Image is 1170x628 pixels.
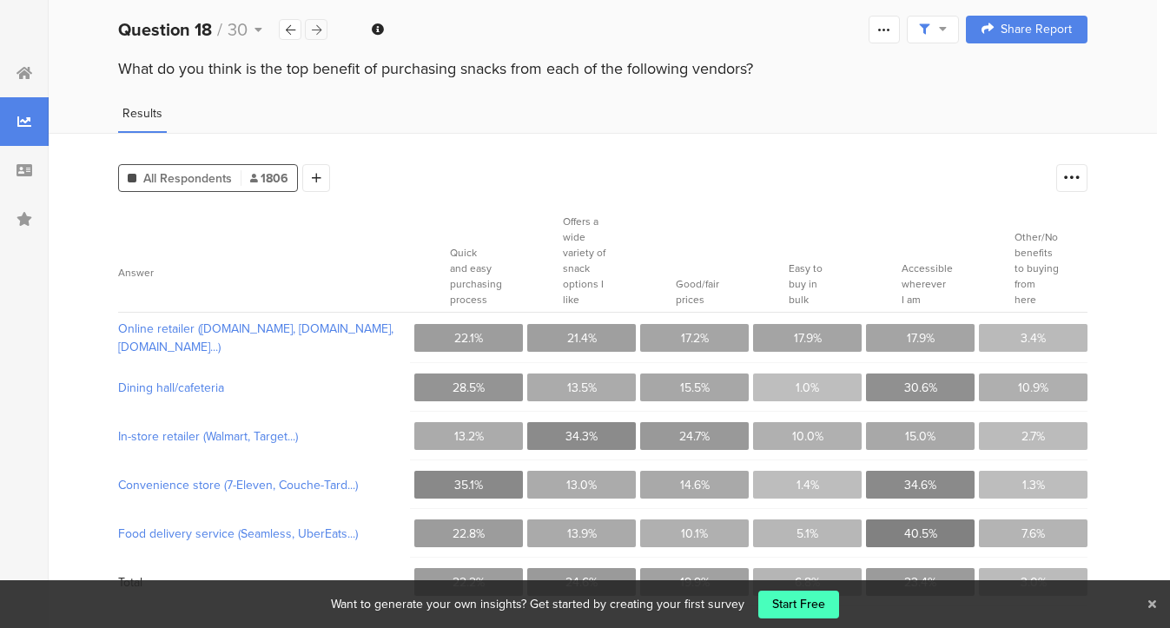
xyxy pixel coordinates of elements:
span: 1.4% [797,476,819,494]
span: 10.1% [681,525,708,543]
span: Share Report [1001,23,1072,36]
span: 10.0% [792,427,823,446]
span: 1.3% [1022,476,1045,494]
span: Online retailer ([DOMAIN_NAME], [DOMAIN_NAME], [DOMAIN_NAME]...) [118,320,408,356]
span: 22.2% [453,573,485,592]
span: 21.4% [567,329,597,347]
span: 13.5% [567,379,597,397]
span: Accessible wherever I am [902,261,953,307]
span: 3.4% [1021,329,1046,347]
span: 34.3% [565,427,598,446]
span: Food delivery service (Seamless, UberEats...) [118,525,408,543]
span: 15.5% [680,379,710,397]
span: 17.9% [794,329,822,347]
span: 10.9% [1018,379,1048,397]
span: 17.2% [681,329,709,347]
span: Offers a wide variety of snack options I like [563,214,605,307]
span: Answer [118,265,154,281]
div: What do you think is the top benefit of purchasing snacks from each of the following vendors? [118,57,1087,80]
span: 22.8% [453,525,485,543]
span: 24.7% [679,427,710,446]
span: Good/fair prices [676,276,719,307]
span: 1.0% [796,379,819,397]
a: Start Free [758,591,839,618]
div: Total [118,573,142,592]
span: 40.5% [904,525,937,543]
span: / [217,17,222,43]
span: 35.1% [454,476,483,494]
span: 1806 [250,169,288,188]
span: 30.6% [904,379,937,397]
span: 7.6% [1021,525,1045,543]
span: 13.2% [454,427,484,446]
div: Want to generate your own insights? [331,595,526,613]
span: Easy to buy in bulk [789,261,823,307]
span: 28.5% [453,379,485,397]
span: 3.0% [1021,573,1047,592]
div: Get started by creating your first survey [530,595,744,613]
span: 2.7% [1021,427,1045,446]
span: Dining hall/cafeteria [118,379,408,397]
span: In-store retailer (Walmart, Target...) [118,427,408,446]
span: 6.8% [795,573,820,592]
span: Results [122,104,162,122]
span: 13.9% [567,525,597,543]
span: Other/No benefits to buying from here [1015,229,1059,307]
span: 15.0% [905,427,935,446]
span: 19.9% [680,573,710,592]
span: 22.1% [454,329,483,347]
span: 5.1% [797,525,818,543]
span: 34.6% [904,476,936,494]
span: Convenience store (7-Eleven, Couche-Tard...) [118,476,408,494]
span: 30 [228,17,248,43]
span: 13.0% [566,476,597,494]
span: 24.6% [565,573,598,592]
span: 17.9% [907,329,935,347]
span: 23.4% [904,573,936,592]
span: All Respondents [143,169,232,188]
span: 14.6% [680,476,710,494]
b: Question 18 [118,17,212,43]
span: Quick and easy purchasing process [450,245,502,307]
